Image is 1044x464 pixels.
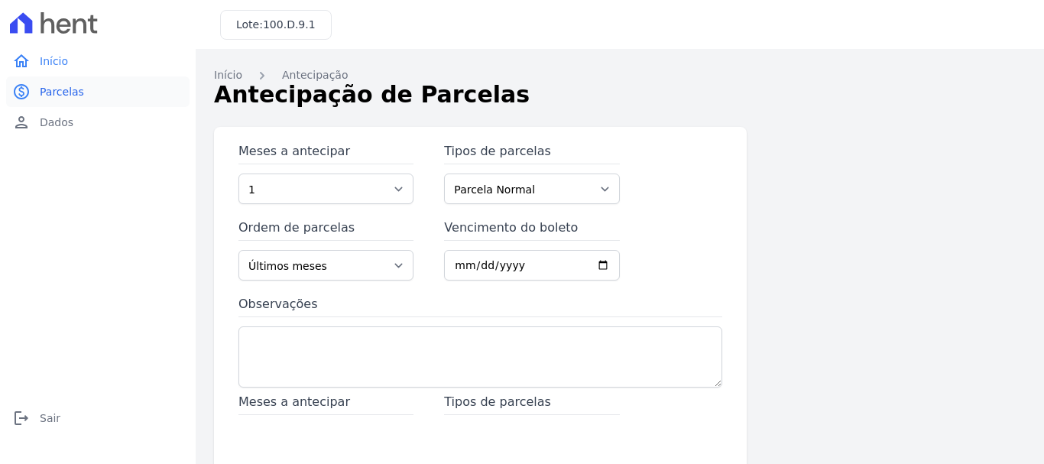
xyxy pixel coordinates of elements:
span: Sair [40,410,60,426]
h3: Lote: [236,17,316,33]
span: Início [40,54,68,69]
span: Parcelas [40,84,84,99]
a: Início [214,67,242,83]
nav: Breadcrumb [214,67,1026,83]
a: paidParcelas [6,76,190,107]
i: person [12,113,31,131]
i: paid [12,83,31,101]
i: logout [12,409,31,427]
label: Meses a antecipar [238,142,413,164]
label: Vencimento do boleto [444,219,619,241]
a: logoutSair [6,403,190,433]
label: Observações [238,295,722,317]
a: personDados [6,107,190,138]
span: 100.D.9.1 [263,18,316,31]
a: Antecipação [282,67,348,83]
span: Tipos de parcelas [444,393,619,415]
span: Dados [40,115,73,130]
label: Tipos de parcelas [444,142,619,164]
a: homeInício [6,46,190,76]
i: home [12,52,31,70]
label: Ordem de parcelas [238,219,413,241]
h1: Antecipação de Parcelas [214,77,1026,112]
span: Meses a antecipar [238,393,413,415]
